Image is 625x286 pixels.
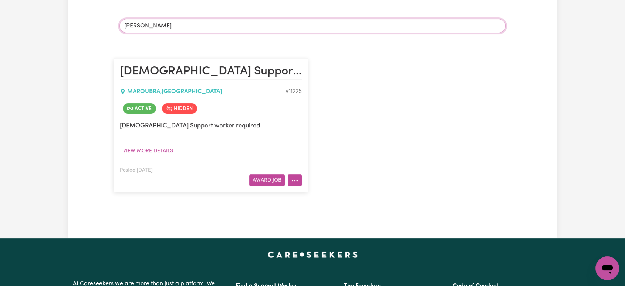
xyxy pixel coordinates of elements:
iframe: Button to launch messaging window [595,256,619,280]
span: Job is hidden [162,103,197,114]
div: Job ID #11225 [285,87,302,96]
button: Award Job [249,174,285,186]
div: MAROUBRA , [GEOGRAPHIC_DATA] [120,87,285,96]
p: [DEMOGRAPHIC_DATA] Support worker required [120,121,302,130]
button: View more details [120,145,176,157]
span: Job is active [123,103,156,114]
input: 🔍 Filter jobs by title, description or care worker name [119,19,506,33]
a: Careseekers home page [268,252,358,257]
button: More options [288,174,302,186]
span: Posted: [DATE] [120,168,152,173]
h2: Female Support worker required [120,64,302,79]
